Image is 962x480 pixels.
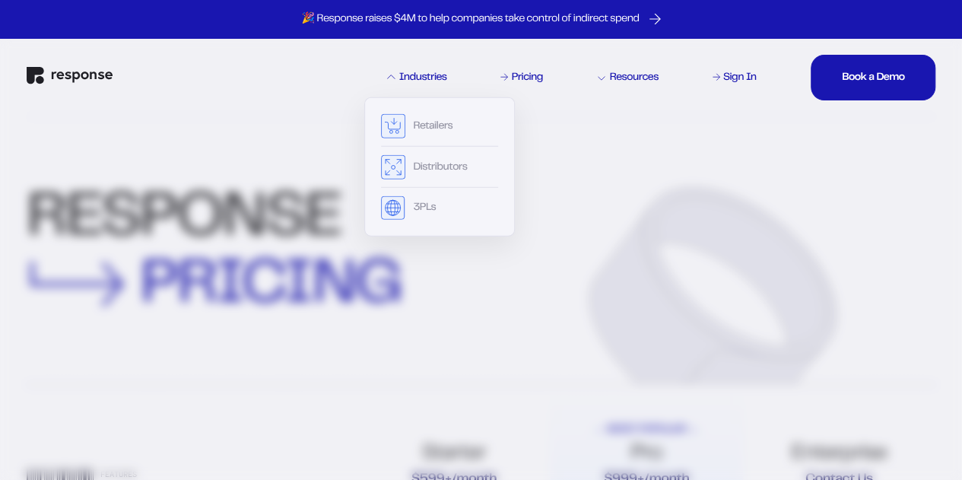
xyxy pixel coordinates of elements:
[811,55,935,100] button: Book a DemoBook a DemoBook a Demo
[413,161,467,172] div: Distributors
[791,443,887,465] span: Enterprise
[511,72,542,83] div: Pricing
[413,121,464,132] button: Retailers
[140,259,401,315] div: pricing
[499,69,545,85] a: Pricing
[598,72,659,83] div: Resources
[710,69,759,85] a: Sign In
[301,12,639,26] p: 🎉 Response raises $4M to help companies take control of indirect spend
[630,443,662,465] span: Pro
[27,192,405,320] div: response
[387,72,446,83] div: Industries
[422,443,487,465] span: Starter
[723,72,757,83] div: Sign In
[842,72,904,83] div: Book a Demo
[413,121,452,132] div: Retailers
[27,67,112,84] img: Response Logo
[413,202,436,213] div: 3PLs
[27,67,112,88] a: Response Home
[413,161,478,172] button: Distributors
[413,202,447,213] button: 3PLs
[595,424,697,437] span: Most Popular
